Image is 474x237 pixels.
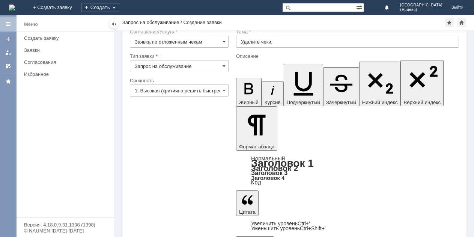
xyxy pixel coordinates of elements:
[24,222,107,227] div: Версия: 4.18.0.9.31.1398 (1398)
[251,179,261,186] a: Код
[236,156,459,185] div: Формат абзаца
[251,225,326,231] a: Decrease
[236,54,457,59] div: Описание
[21,32,113,44] a: Создать заявку
[400,60,444,106] button: Верхний индекс
[236,106,277,151] button: Формат абзаца
[287,100,320,105] span: Подчеркнутый
[130,54,227,59] div: Тип заявки
[356,3,364,11] span: Расширенный поиск
[251,175,284,181] a: Заголовок 4
[2,47,14,59] a: Мои заявки
[251,169,287,176] a: Заголовок 3
[251,220,310,226] a: Increase
[236,29,457,34] div: Тема
[236,190,259,216] button: Цитата
[298,220,310,226] span: Ctrl+'
[24,59,110,65] div: Согласования
[300,225,326,231] span: Ctrl+Shift+'
[239,100,259,105] span: Жирный
[400,3,442,8] span: [GEOGRAPHIC_DATA]
[21,56,113,68] a: Согласования
[81,3,119,12] div: Создать
[239,209,256,215] span: Цитата
[110,20,119,29] div: Скрыть меню
[251,164,298,172] a: Заголовок 2
[323,67,359,106] button: Зачеркнутый
[362,100,398,105] span: Нижний индекс
[24,20,38,29] div: Меню
[2,33,14,45] a: Создать заявку
[251,155,285,162] a: Нормальный
[265,100,281,105] span: Курсив
[24,47,110,53] div: Заявки
[24,71,101,77] div: Избранное
[24,228,107,233] div: © NAUMEN [DATE]-[DATE]
[445,18,454,27] div: Добавить в избранное
[130,78,227,83] div: Срочность
[9,5,15,11] a: Перейти на домашнюю страницу
[9,5,15,11] img: logo
[21,44,113,56] a: Заявки
[284,64,323,106] button: Подчеркнутый
[457,18,466,27] div: Сделать домашней страницей
[239,144,274,149] span: Формат абзаца
[326,100,356,105] span: Зачеркнутый
[122,20,222,25] div: Запрос на обслуживание / Создание заявки
[359,62,401,106] button: Нижний индекс
[130,29,227,34] div: Соглашение/Услуга
[236,78,262,106] button: Жирный
[2,60,14,72] a: Мои согласования
[236,221,459,231] div: Цитата
[24,35,110,41] div: Создать заявку
[262,81,284,106] button: Курсив
[251,157,314,169] a: Заголовок 1
[403,100,441,105] span: Верхний индекс
[400,8,442,12] span: (Ярцево)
